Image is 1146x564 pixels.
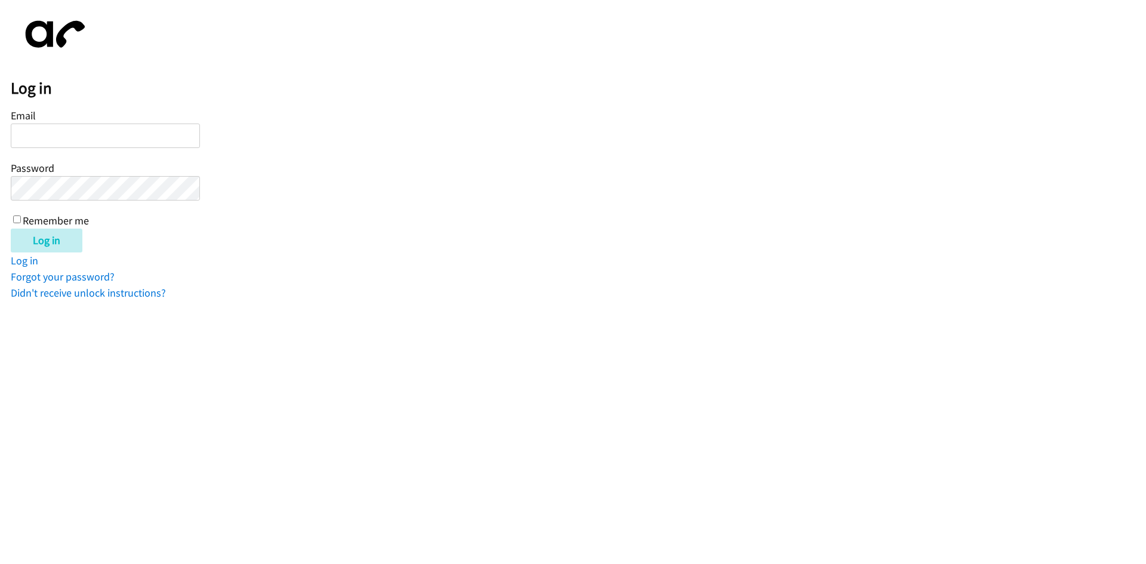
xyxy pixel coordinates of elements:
[11,161,54,175] label: Password
[11,78,1146,98] h2: Log in
[11,286,166,300] a: Didn't receive unlock instructions?
[11,109,36,122] label: Email
[11,11,94,58] img: aphone-8a226864a2ddd6a5e75d1ebefc011f4aa8f32683c2d82f3fb0802fe031f96514.svg
[11,270,115,283] a: Forgot your password?
[11,229,82,252] input: Log in
[11,254,38,267] a: Log in
[23,214,89,227] label: Remember me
